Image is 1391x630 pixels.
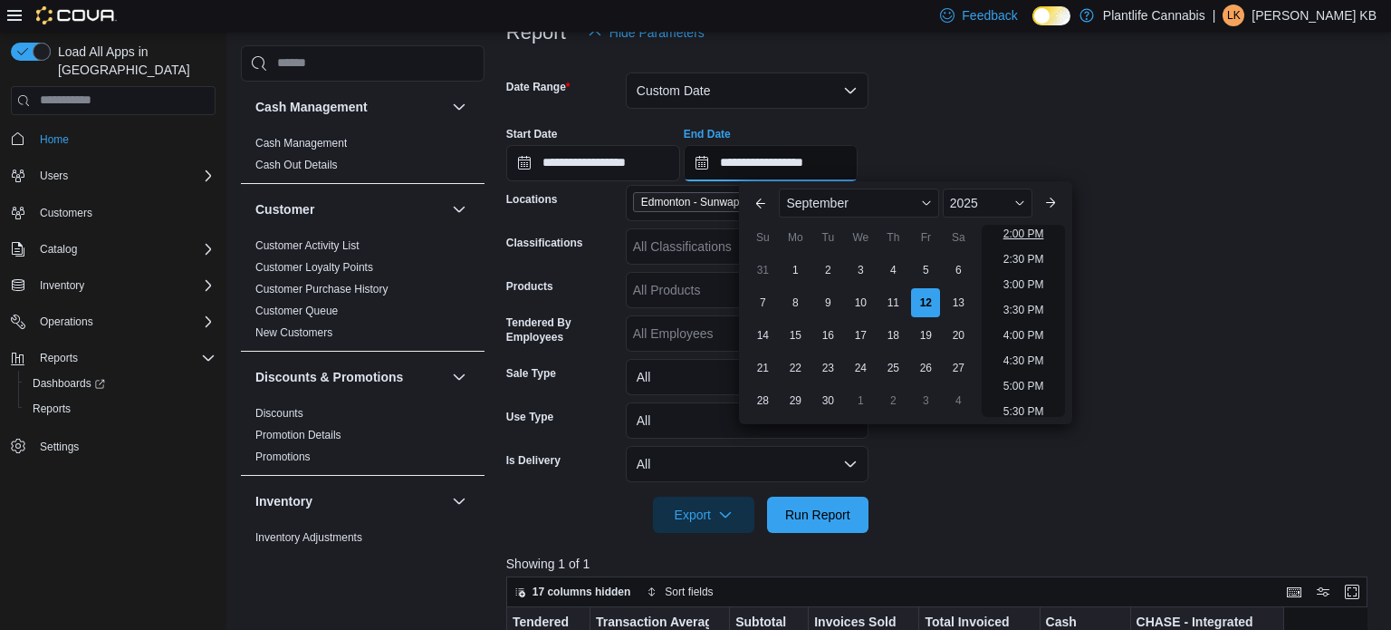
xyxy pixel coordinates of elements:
span: Customer Purchase History [255,282,389,296]
li: 3:00 PM [996,274,1051,296]
li: 5:30 PM [996,401,1051,422]
span: Reports [25,398,216,420]
div: day-23 [813,354,842,383]
div: Button. Open the year selector. 2025 is currently selected. [943,189,1032,218]
span: Home [33,128,216,150]
li: 2:00 PM [996,223,1051,245]
span: Inventory [40,278,84,293]
a: Inventory Adjustments [255,531,362,544]
a: New Customers [255,326,332,339]
div: day-20 [944,321,973,350]
span: 2025 [950,196,978,210]
div: day-18 [878,321,907,350]
span: New Customers [255,325,332,340]
button: Reports [18,396,223,422]
a: Discounts [255,407,303,420]
div: day-26 [911,354,940,383]
label: Is Delivery [506,453,561,468]
span: Users [33,165,216,187]
span: Home [40,132,69,147]
a: Customers [33,202,100,224]
button: Operations [4,309,223,334]
p: Plantlife Cannabis [1103,5,1205,26]
h3: Cash Management [255,98,368,116]
div: day-30 [813,386,842,415]
button: Cash Management [448,96,470,118]
div: day-29 [781,386,810,415]
button: Catalog [4,237,223,262]
input: Press the down key to open a popover containing a calendar. [506,145,680,181]
a: Promotions [255,451,311,463]
ul: Time [982,225,1064,417]
button: Customer [448,199,470,220]
div: day-3 [911,386,940,415]
label: Locations [506,192,558,207]
button: All [626,402,868,439]
a: Settings [33,436,86,458]
div: day-5 [911,256,940,285]
span: Catalog [33,238,216,260]
p: | [1213,5,1216,26]
button: Reports [33,347,85,369]
div: Discounts & Promotions [241,402,484,475]
div: day-9 [813,288,842,317]
label: Use Type [506,410,553,424]
div: day-21 [748,354,777,383]
div: Mo [781,223,810,252]
button: Discounts & Promotions [448,366,470,388]
span: Edmonton - Sunwapta [633,192,772,212]
li: 2:30 PM [996,248,1051,270]
label: Start Date [506,127,558,141]
span: Discounts [255,406,303,421]
h3: Inventory [255,492,312,510]
button: All [626,359,868,395]
button: Custom Date [626,73,868,109]
button: Home [4,126,223,152]
div: day-10 [846,288,875,317]
button: Inventory [4,273,223,298]
button: Inventory [448,490,470,512]
div: day-28 [748,386,777,415]
div: September, 2025 [746,254,974,417]
span: Promotion Details [255,428,341,442]
div: day-31 [748,256,777,285]
div: day-17 [846,321,875,350]
li: 5:00 PM [996,375,1051,397]
button: 17 columns hidden [507,581,638,603]
span: Reports [40,351,78,365]
div: day-7 [748,288,777,317]
div: day-19 [911,321,940,350]
span: Run Report [785,506,850,524]
div: Fr [911,223,940,252]
a: Cash Management [255,137,347,150]
div: Cash Management [241,132,484,183]
span: Load All Apps in [GEOGRAPHIC_DATA] [51,43,216,79]
div: Liam KB [1223,5,1244,26]
span: Settings [33,434,216,457]
button: Sort fields [639,581,720,603]
div: Customer [241,235,484,351]
button: Customer [255,200,445,218]
button: All [626,446,868,482]
span: Edmonton - Sunwapta [641,193,749,211]
button: Inventory [255,492,445,510]
div: day-2 [878,386,907,415]
span: Cash Out Details [255,158,338,172]
span: Inventory by Product Historical [255,552,403,567]
p: Showing 1 of 1 [506,555,1377,573]
label: Date Range [506,80,571,94]
button: Customers [4,199,223,226]
span: Inventory Adjustments [255,530,362,545]
span: Users [40,169,68,183]
span: Inventory [33,275,216,296]
div: day-25 [878,354,907,383]
span: Dark Mode [1032,25,1033,26]
li: 4:00 PM [996,325,1051,346]
a: Reports [25,398,78,420]
button: Users [33,165,75,187]
div: day-4 [944,386,973,415]
div: day-15 [781,321,810,350]
a: Dashboards [25,373,112,394]
span: Sort fields [665,585,713,599]
label: End Date [684,127,731,141]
